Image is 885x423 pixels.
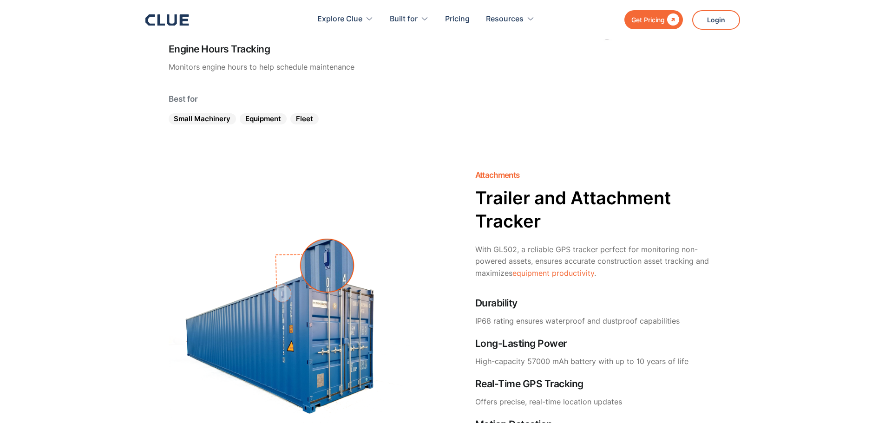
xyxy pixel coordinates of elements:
[169,92,410,106] h3: Best for
[445,5,470,34] a: Pricing
[475,171,717,180] h2: Attachments
[290,113,319,124] div: Fleet
[317,5,374,34] div: Explore Clue
[475,298,717,309] h4: Durability
[240,113,287,124] div: Equipment
[486,5,535,34] div: Resources
[390,5,429,34] div: Built for
[475,356,717,367] p: High-capacity 57000 mAh battery with up to 10 years of life
[390,5,418,34] div: Built for
[692,10,740,30] a: Login
[665,14,679,26] div: 
[475,378,717,390] h4: Real-Time GPS Tracking
[486,5,524,34] div: Resources
[169,113,236,124] div: Small Machinery
[475,396,717,408] p: Offers precise, real-time location updates
[512,268,594,278] a: equipment productivity
[475,338,717,349] h4: Long-Lasting Power
[169,44,410,55] h4: Engine Hours Tracking
[169,61,410,73] p: Monitors engine hours to help schedule maintenance
[475,244,717,279] p: With GL502, a reliable GPS tracker perfect for monitoring non-powered assets, ensures accurate co...
[624,10,683,29] a: Get Pricing
[475,315,717,327] p: IP68 rating ensures waterproof and dustproof capabilities
[631,14,665,26] div: Get Pricing
[475,187,717,233] h3: Trailer and Attachment Tracker
[317,5,362,34] div: Explore Clue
